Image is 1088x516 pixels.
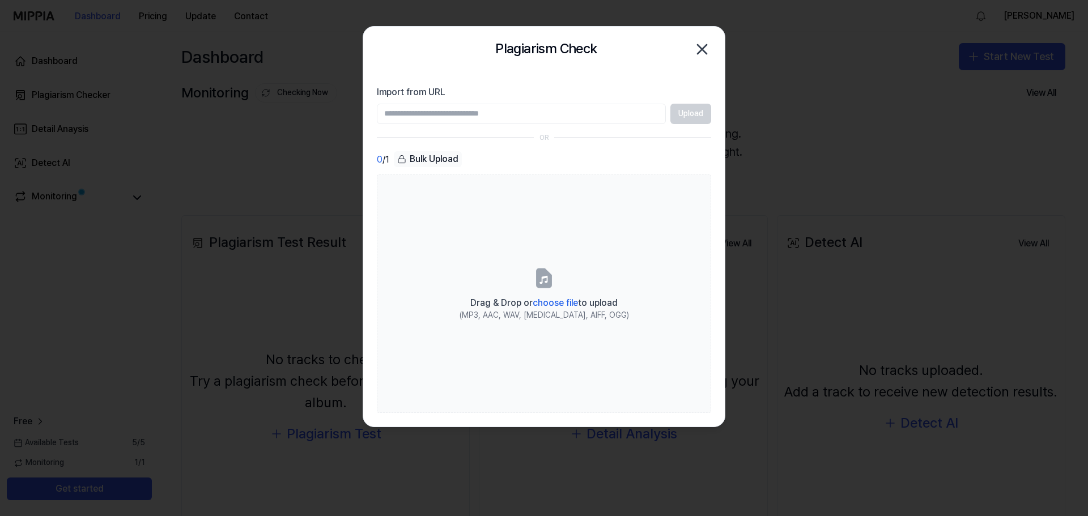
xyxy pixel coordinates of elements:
div: (MP3, AAC, WAV, [MEDICAL_DATA], AIFF, OGG) [460,310,629,321]
div: OR [539,133,549,143]
span: choose file [533,297,578,308]
span: 0 [377,153,382,167]
button: Bulk Upload [394,151,462,168]
h2: Plagiarism Check [495,38,597,59]
div: Bulk Upload [394,151,462,167]
div: / 1 [377,151,389,168]
label: Import from URL [377,86,711,99]
span: Drag & Drop or to upload [470,297,618,308]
